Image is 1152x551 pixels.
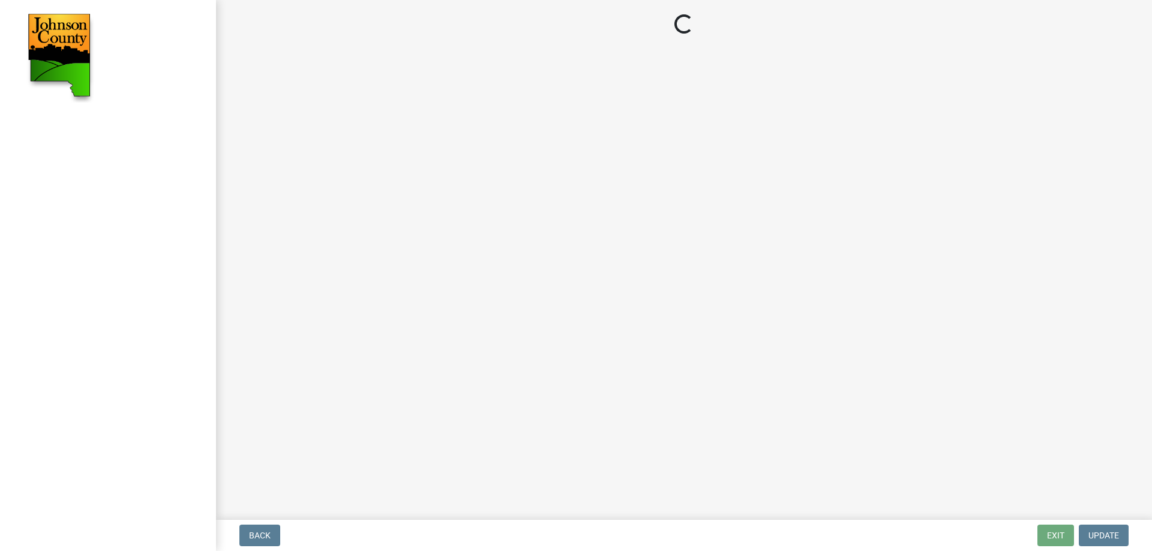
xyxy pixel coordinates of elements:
[1079,525,1129,546] button: Update
[249,531,271,540] span: Back
[1088,531,1119,540] span: Update
[24,13,94,103] img: Johnson County, Iowa
[1037,525,1074,546] button: Exit
[239,525,280,546] button: Back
